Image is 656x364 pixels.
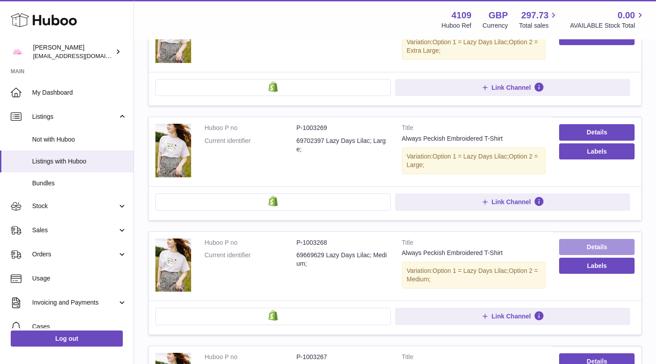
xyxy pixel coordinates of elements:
span: 297.73 [521,9,548,21]
span: Listings [32,113,117,121]
strong: GBP [489,9,508,21]
dt: Current identifier [205,251,297,268]
div: Variation: [402,262,546,289]
span: Not with Huboo [32,135,127,144]
span: Option 1 = Lazy Days Lilac; [433,38,509,46]
div: Always Peckish Embroidered T-Shirt [402,249,546,257]
span: Link Channel [492,84,531,92]
strong: Title [402,124,546,134]
span: Link Channel [492,312,531,320]
span: Invoicing and Payments [32,298,117,307]
strong: 4109 [451,9,472,21]
button: Labels [559,258,635,274]
a: 297.73 Total sales [519,9,559,30]
dt: Huboo P no [205,353,297,361]
div: Currency [483,21,508,30]
div: Variation: [402,33,546,60]
a: Log out [11,331,123,347]
a: Details [559,124,635,140]
button: Link Channel [395,79,631,96]
img: shopify-small.png [268,81,278,92]
button: Labels [559,143,635,159]
span: Link Channel [492,198,531,206]
span: AVAILABLE Stock Total [570,21,645,30]
span: [EMAIL_ADDRESS][DOMAIN_NAME] [33,52,131,59]
span: Option 1 = Lazy Days Lilac; [433,267,509,274]
span: Cases [32,322,127,331]
dt: Current identifier [205,137,297,154]
span: Bundles [32,179,127,188]
dd: P-1003267 [297,353,389,361]
dt: Huboo P no [205,124,297,132]
dd: P-1003268 [297,238,389,247]
strong: Title [402,353,546,364]
dd: P-1003269 [297,124,389,132]
div: Variation: [402,147,546,174]
a: Details [559,239,635,255]
span: Total sales [519,21,559,30]
dd: 69702397 Lazy Days Lilac; Large; [297,137,389,154]
span: Stock [32,202,117,210]
span: Option 1 = Lazy Days Lilac; [433,153,509,160]
img: shopify-small.png [268,196,278,206]
img: Always Peckish Embroidered T-Shirt [155,124,191,177]
span: My Dashboard [32,88,127,97]
img: Always Peckish Embroidered T-Shirt [155,238,191,292]
button: Link Channel [395,308,631,325]
div: Huboo Ref [442,21,472,30]
span: Listings with Huboo [32,157,127,166]
button: Link Channel [395,193,631,210]
dd: 69669629 Lazy Days Lilac; Medium; [297,251,389,268]
span: Sales [32,226,117,234]
span: Orders [32,250,117,259]
strong: Title [402,238,546,249]
img: shopify-small.png [268,310,278,321]
div: Always Peckish Embroidered T-Shirt [402,134,546,143]
div: [PERSON_NAME] [33,43,113,60]
span: Usage [32,274,127,283]
img: hello@limpetstore.com [11,45,24,59]
span: 0.00 [618,9,635,21]
a: 0.00 AVAILABLE Stock Total [570,9,645,30]
dt: Huboo P no [205,238,297,247]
